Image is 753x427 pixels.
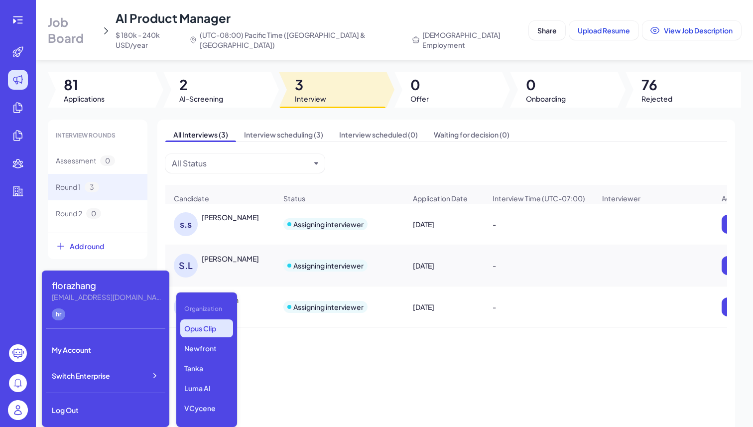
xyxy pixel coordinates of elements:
[85,182,99,192] span: 3
[64,94,105,104] span: Applications
[179,76,223,94] span: 2
[56,208,82,219] span: Round 2
[8,400,28,420] img: user_logo.png
[172,157,310,169] button: All Status
[295,94,326,104] span: Interview
[48,233,147,259] button: Add round
[46,339,165,361] div: My Account
[116,10,231,25] span: AI Product Manager
[293,261,364,271] div: Assigning interviewer
[641,94,672,104] span: Rejected
[569,21,638,40] button: Upload Resume
[116,30,181,50] span: $ 180k - 240k USD/year
[179,94,223,104] span: AI-Screening
[174,254,198,278] div: S.L
[180,399,233,417] p: VCycene
[426,128,517,142] span: Waiting for decision (0)
[180,300,233,317] div: Organization
[293,219,364,229] div: Assigning interviewer
[174,193,209,203] span: Candidate
[56,155,96,166] span: Assessment
[180,359,233,377] p: Tanka
[664,26,733,35] span: View Job Description
[52,292,161,302] div: florazhang@joinbrix.com
[56,182,81,192] span: Round 1
[174,212,198,236] div: s.s
[52,371,110,381] span: Switch Enterprise
[70,241,104,251] span: Add round
[722,193,743,203] span: Action
[405,293,484,321] div: [DATE]
[200,30,404,50] span: (UTC-08:00) Pacific Time ([GEOGRAPHIC_DATA] & [GEOGRAPHIC_DATA])
[526,94,566,104] span: Onboarding
[642,21,741,40] button: View Job Description
[422,30,525,50] span: [DEMOGRAPHIC_DATA] Employment
[52,279,161,292] div: florazhang
[485,293,593,321] div: -
[295,76,326,94] span: 3
[48,14,97,46] span: Job Board
[48,124,147,147] div: INTERVIEW ROUNDS
[602,193,640,203] span: Interviewer
[236,128,331,142] span: Interview scheduling (3)
[52,308,65,320] div: hr
[64,76,105,94] span: 81
[493,193,585,203] span: Interview Time (UTC-07:00)
[180,339,233,357] p: Newfront
[578,26,630,35] span: Upload Resume
[405,210,484,238] div: [DATE]
[293,302,364,312] div: Assigning interviewer
[526,76,566,94] span: 0
[283,193,305,203] span: Status
[641,76,672,94] span: 76
[485,252,593,280] div: -
[405,252,484,280] div: [DATE]
[410,94,429,104] span: Offer
[202,254,259,264] div: Shu Li
[410,76,429,94] span: 0
[202,212,259,222] div: swayamwara singh
[165,128,236,142] span: All Interviews (3)
[100,155,115,166] span: 0
[331,128,426,142] span: Interview scheduled (0)
[485,210,593,238] div: -
[529,21,565,40] button: Share
[174,295,198,319] div: R.E
[537,26,557,35] span: Share
[86,208,101,219] span: 0
[180,319,233,337] p: Opus Clip
[180,379,233,397] p: Luma AI
[413,193,468,203] span: Application Date
[172,157,207,169] div: All Status
[46,399,165,421] div: Log Out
